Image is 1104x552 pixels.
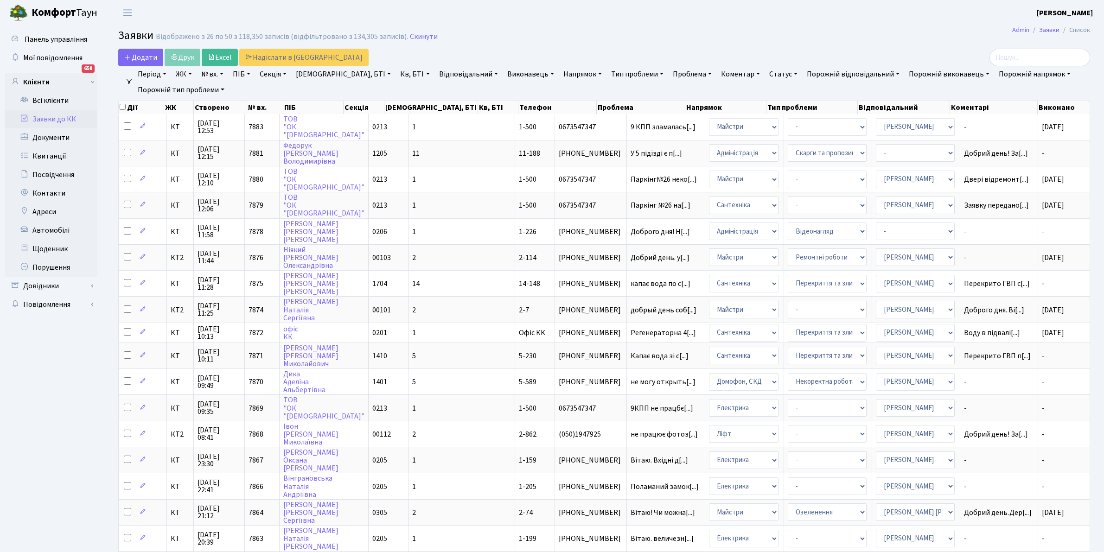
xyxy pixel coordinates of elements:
span: 0673547347 [559,405,623,412]
span: [PHONE_NUMBER] [559,329,623,336]
span: Двері відремонт[...] [964,174,1029,184]
span: Заявку передано[...] [964,200,1029,210]
a: Порожній виконавець [905,66,993,82]
a: офісКК [283,324,298,342]
th: Коментарі [950,101,1037,114]
th: № вх. [247,101,283,114]
a: Статус [766,66,801,82]
span: 2 [412,508,416,518]
span: КТ2 [171,254,190,261]
span: 1-159 [519,455,536,465]
a: [PERSON_NAME] [1037,7,1093,19]
span: [PHONE_NUMBER] [559,228,623,235]
a: [PERSON_NAME][PERSON_NAME]Сергіївна [283,500,338,526]
th: [DEMOGRAPHIC_DATA], БТІ [384,101,478,114]
span: [DATE] [1042,305,1064,315]
div: Відображено з 26 по 50 з 118,350 записів (відфільтровано з 134,305 записів). [156,32,408,41]
span: 11-188 [519,148,540,159]
span: 0673547347 [559,202,623,209]
span: 1 [412,403,416,413]
div: 658 [82,64,95,73]
a: Клієнти [5,73,97,91]
span: 1401 [372,377,387,387]
span: [PHONE_NUMBER] [559,280,623,287]
span: 7871 [249,351,263,361]
a: ПІБ [229,66,254,82]
span: добрый день соб[...] [631,305,696,315]
span: 1 [412,122,416,132]
li: Список [1059,25,1090,35]
span: 2-862 [519,429,536,439]
span: - [1042,148,1045,159]
span: [DATE] [1042,328,1064,338]
span: [DATE] 12:10 [198,172,241,187]
span: Поламаний замок[...] [631,482,699,492]
span: КТ [171,150,190,157]
a: Порожній відповідальний [803,66,903,82]
span: Воду в підвалі[...] [964,328,1020,338]
span: [DATE] 23:30 [198,453,241,468]
span: 1 [412,455,416,465]
span: 00101 [372,305,391,315]
span: 0205 [372,455,387,465]
a: Федорук[PERSON_NAME]Володимирівна [283,140,338,166]
span: Паркінг №26 на[...] [631,200,690,210]
span: [PHONE_NUMBER] [559,509,623,516]
span: 1 [412,482,416,492]
span: Добрий день.Дер[...] [964,508,1032,518]
span: [DATE] 11:28 [198,276,241,291]
span: [DATE] [1042,200,1064,210]
a: [DEMOGRAPHIC_DATA], БТІ [292,66,395,82]
span: 0673547347 [559,176,623,183]
span: [DATE] 21:12 [198,505,241,520]
span: [DATE] 08:41 [198,426,241,441]
a: Відповідальний [435,66,502,82]
span: 7881 [249,148,263,159]
span: [DATE] 10:11 [198,348,241,363]
span: - [1042,455,1045,465]
a: Проблема [669,66,715,82]
span: 2-74 [519,508,533,518]
span: - [964,228,1034,235]
span: 7876 [249,253,263,263]
a: ЖК [172,66,196,82]
span: Добрий день! За[...] [964,429,1028,439]
span: 2-7 [519,305,529,315]
span: 7869 [249,403,263,413]
span: 2 [412,429,416,439]
span: Добрий день! За[...] [964,148,1028,159]
span: (050)1947925 [559,431,623,438]
span: 0201 [372,328,387,338]
span: - [964,405,1034,412]
a: Документи [5,128,97,147]
span: КТ [171,378,190,386]
span: КТ [171,483,190,490]
span: - [1042,429,1045,439]
span: Додати [124,52,157,63]
span: - [964,378,1034,386]
a: Порожній напрямок [995,66,1074,82]
a: ТОВ"ОК"[DEMOGRAPHIC_DATA]" [283,114,364,140]
a: Івон[PERSON_NAME]Миколаївна [283,421,338,447]
span: 0213 [372,200,387,210]
a: Квитанції [5,147,97,165]
span: [PHONE_NUMBER] [559,535,623,542]
span: 00103 [372,253,391,263]
span: КТ [171,352,190,360]
a: Довідники [5,277,97,295]
a: Порушення [5,258,97,277]
span: КТ2 [171,306,190,314]
span: 1 [412,533,416,544]
button: Переключити навігацію [116,5,139,20]
a: Тип проблеми [607,66,667,82]
span: [DATE] 10:13 [198,325,241,340]
th: Створено [194,101,247,114]
span: 1410 [372,351,387,361]
span: КТ [171,457,190,464]
span: Добрий день. у[...] [631,253,689,263]
th: Виконано [1038,101,1091,114]
span: [DATE] 12:53 [198,120,241,134]
a: [PERSON_NAME][PERSON_NAME][PERSON_NAME] [283,271,338,297]
span: 5-230 [519,351,536,361]
span: [DATE] 20:39 [198,531,241,546]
